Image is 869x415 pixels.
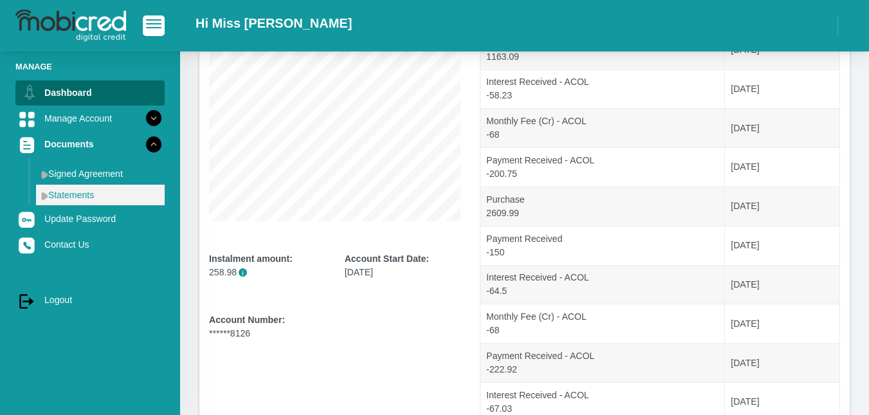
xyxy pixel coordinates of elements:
p: 258.98 [209,266,325,279]
h2: Hi Miss [PERSON_NAME] [196,15,352,31]
b: Account Number: [209,315,285,325]
span: i [239,268,247,277]
td: [DATE] [725,147,839,187]
a: Manage Account [15,106,165,131]
td: [DATE] [725,69,839,109]
a: Signed Agreement [36,163,165,184]
img: menu arrow [41,192,48,200]
td: [DATE] [725,304,839,343]
td: Purchase 2609.99 [480,187,725,226]
td: Payment Received - ACOL -222.92 [480,343,725,382]
td: [DATE] [725,187,839,226]
b: Account Start Date: [345,254,429,264]
img: logo-mobicred.svg [15,10,126,42]
li: Manage [15,60,165,73]
td: Payment Received - ACOL -200.75 [480,147,725,187]
a: Dashboard [15,80,165,105]
td: [DATE] [725,226,839,265]
b: Instalment amount: [209,254,293,264]
td: [DATE] [725,265,839,304]
a: Logout [15,288,165,312]
td: Payment Received -150 [480,226,725,265]
a: Update Password [15,207,165,231]
td: Interest Received - ACOL -64.5 [480,265,725,304]
td: Interest Received - ACOL -58.23 [480,69,725,109]
a: Contact Us [15,232,165,257]
td: Monthly Fee (Cr) - ACOL -68 [480,304,725,343]
td: [DATE] [725,108,839,147]
a: Statements [36,185,165,205]
td: Monthly Fee (Cr) - ACOL -68 [480,108,725,147]
img: menu arrow [41,171,48,179]
a: Documents [15,132,165,156]
div: [DATE] [345,252,461,279]
td: [DATE] [725,343,839,382]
